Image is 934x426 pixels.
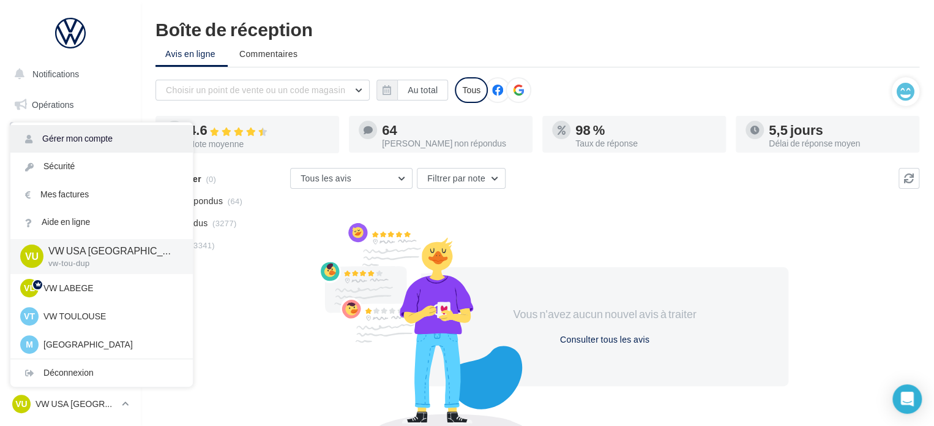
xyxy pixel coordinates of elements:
a: Boîte de réception [7,122,133,148]
a: Gérer mon compte [10,125,193,153]
a: Campagnes [7,184,133,210]
button: Au total [376,80,448,101]
a: Visibilité en ligne [7,154,133,180]
div: 4.6 [189,123,329,137]
a: Mes factures [10,181,193,208]
a: PLV et print personnalisable [7,306,133,342]
a: VU VW USA [GEOGRAPHIC_DATA] [10,392,131,416]
div: Délai de réponse moyen [769,139,910,148]
button: Consulter tous les avis [555,332,654,347]
button: Au total [397,80,448,101]
p: VW USA [GEOGRAPHIC_DATA] [48,244,173,258]
div: 64 [382,123,523,137]
button: Filtrer par note [417,168,506,189]
span: Non répondus [167,195,223,207]
span: VL [24,282,35,294]
span: VU [25,249,39,264]
span: (64) [228,196,242,206]
div: 5,5 jours [769,123,910,137]
a: Campagnes DataOnDemand [7,347,133,383]
span: Notifications [32,69,79,79]
div: Tous [455,77,488,103]
p: vw-tou-dup [48,258,173,269]
a: Médiathèque [7,245,133,271]
div: Vous n'avez aucun nouvel avis à traiter [499,306,710,322]
span: VT [24,310,35,322]
a: Aide en ligne [10,208,193,236]
div: [PERSON_NAME] non répondus [382,139,523,148]
button: Choisir un point de vente ou un code magasin [155,80,370,101]
span: Commentaires [239,48,297,60]
a: Opérations [7,92,133,118]
p: VW USA [GEOGRAPHIC_DATA] [35,398,117,410]
button: Notifications [7,61,129,87]
div: Boîte de réception [155,20,919,38]
div: 98 % [575,123,716,137]
span: M [26,338,33,351]
span: VU [15,398,27,410]
button: Tous les avis [290,168,413,189]
span: Tous les avis [301,173,351,183]
a: Sécurité [10,153,193,180]
p: [GEOGRAPHIC_DATA] [43,338,178,351]
div: Open Intercom Messenger [892,384,922,414]
p: VW TOULOUSE [43,310,178,322]
div: Déconnexion [10,359,193,387]
span: (3277) [212,218,237,228]
div: Note moyenne [189,140,329,148]
span: (3341) [190,240,215,250]
span: Choisir un point de vente ou un code magasin [166,85,345,95]
a: Contacts [7,215,133,240]
p: VW LABEGE [43,282,178,294]
span: Opérations [32,99,73,110]
div: Taux de réponse [575,139,716,148]
a: Calendrier [7,276,133,302]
